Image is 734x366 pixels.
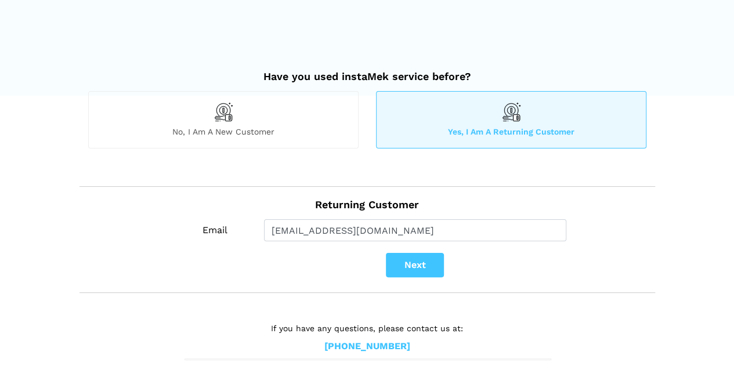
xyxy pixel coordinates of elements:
[88,187,646,211] h2: Returning Customer
[324,340,410,353] a: [PHONE_NUMBER]
[386,253,444,277] button: Next
[185,322,550,335] p: If you have any questions, please contact us at:
[184,219,247,241] label: Email
[89,126,358,137] span: No, I am a new customer
[88,59,646,83] h2: Have you used instaMek service before?
[377,126,646,137] span: Yes, I am a returning customer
